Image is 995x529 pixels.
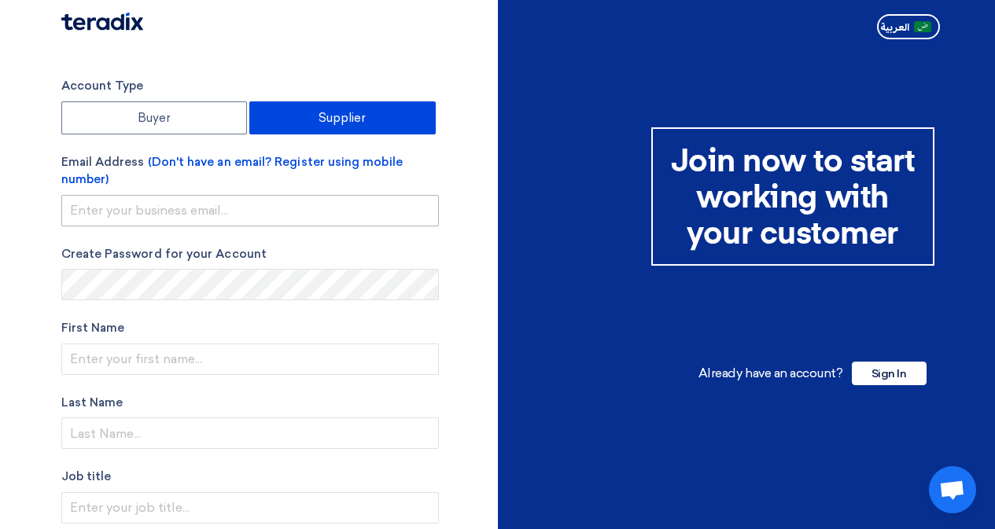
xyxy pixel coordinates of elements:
[61,417,439,449] input: Last Name...
[249,101,436,134] label: Supplier
[61,492,439,523] input: Enter your job title...
[61,468,439,486] label: Job title
[61,245,439,263] label: Create Password for your Account
[698,366,842,380] span: Already have an account?
[61,153,439,189] label: Email Address
[61,195,439,226] input: Enter your business email...
[61,319,439,337] label: First Name
[61,77,439,95] label: Account Type
[61,155,403,187] span: (Don't have an email? Register using mobile number)
[877,14,940,39] button: العربية
[61,101,248,134] label: Buyer
[880,22,909,33] span: العربية
[852,362,927,385] span: Sign In
[61,343,439,375] input: Enter your first name...
[61,394,439,412] label: Last Name
[914,21,931,33] img: ar-AR.png
[929,466,976,513] a: Open chat
[651,127,934,266] div: Join now to start working with your customer
[852,366,927,380] a: Sign In
[61,13,143,31] img: Teradix logo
